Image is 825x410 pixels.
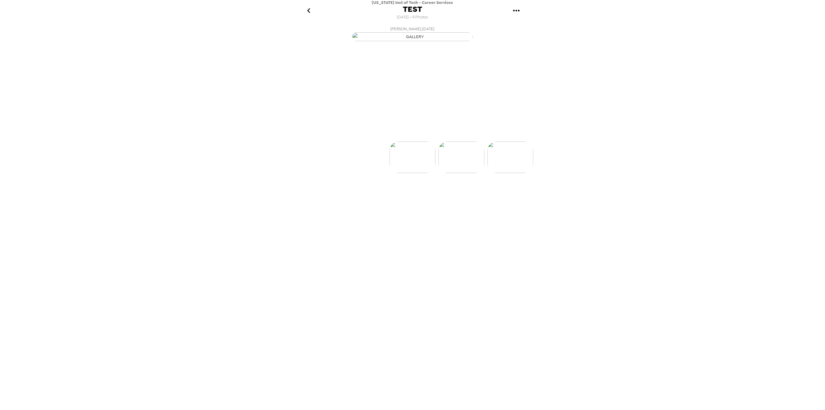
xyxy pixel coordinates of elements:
span: [DATE] • 9 Photos [397,13,428,21]
img: gallery [438,142,484,173]
button: [PERSON_NAME],[DATE] [292,24,533,43]
span: [PERSON_NAME] , [DATE] [390,25,435,32]
button: go back [299,1,319,21]
span: TEST [403,5,422,13]
button: gallery menu [506,1,526,21]
img: gallery [390,142,435,173]
img: gallery [352,32,473,41]
img: gallery [487,142,533,173]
